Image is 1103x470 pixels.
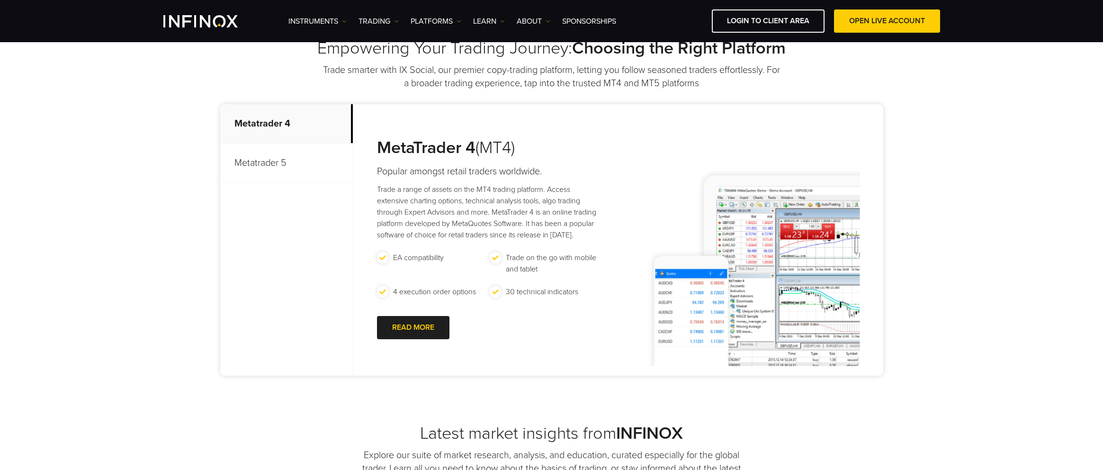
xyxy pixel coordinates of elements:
p: EA compatibility [393,252,444,263]
p: Metatrader 4 [220,104,353,144]
a: TRADING [359,16,399,27]
h4: Popular amongst retail traders worldwide. [377,165,603,178]
h2: Latest market insights from [220,423,883,444]
a: Learn [473,16,505,27]
a: PLATFORMS [411,16,461,27]
h3: (MT4) [377,137,603,158]
p: Trade on the go with mobile and tablet [506,252,598,275]
a: SPONSORSHIPS [562,16,616,27]
a: INFINOX Logo [163,15,260,27]
h2: Empowering Your Trading Journey: [220,38,883,59]
a: READ MORE [377,316,449,339]
p: Trade a range of assets on the MT4 trading platform. Access extensive charting options, technical... [377,184,603,241]
p: 30 technical indicators [506,286,578,298]
a: ABOUT [517,16,550,27]
strong: Choosing the Right Platform [572,38,786,58]
p: Trade smarter with IX Social, our premier copy-trading platform, letting you follow seasoned trad... [322,63,781,90]
p: 4 execution order options [393,286,476,298]
a: OPEN LIVE ACCOUNT [834,9,940,33]
a: LOGIN TO CLIENT AREA [712,9,825,33]
p: Metatrader 5 [220,144,353,183]
strong: MetaTrader 4 [377,137,475,158]
strong: INFINOX [616,423,683,443]
a: Instruments [288,16,347,27]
